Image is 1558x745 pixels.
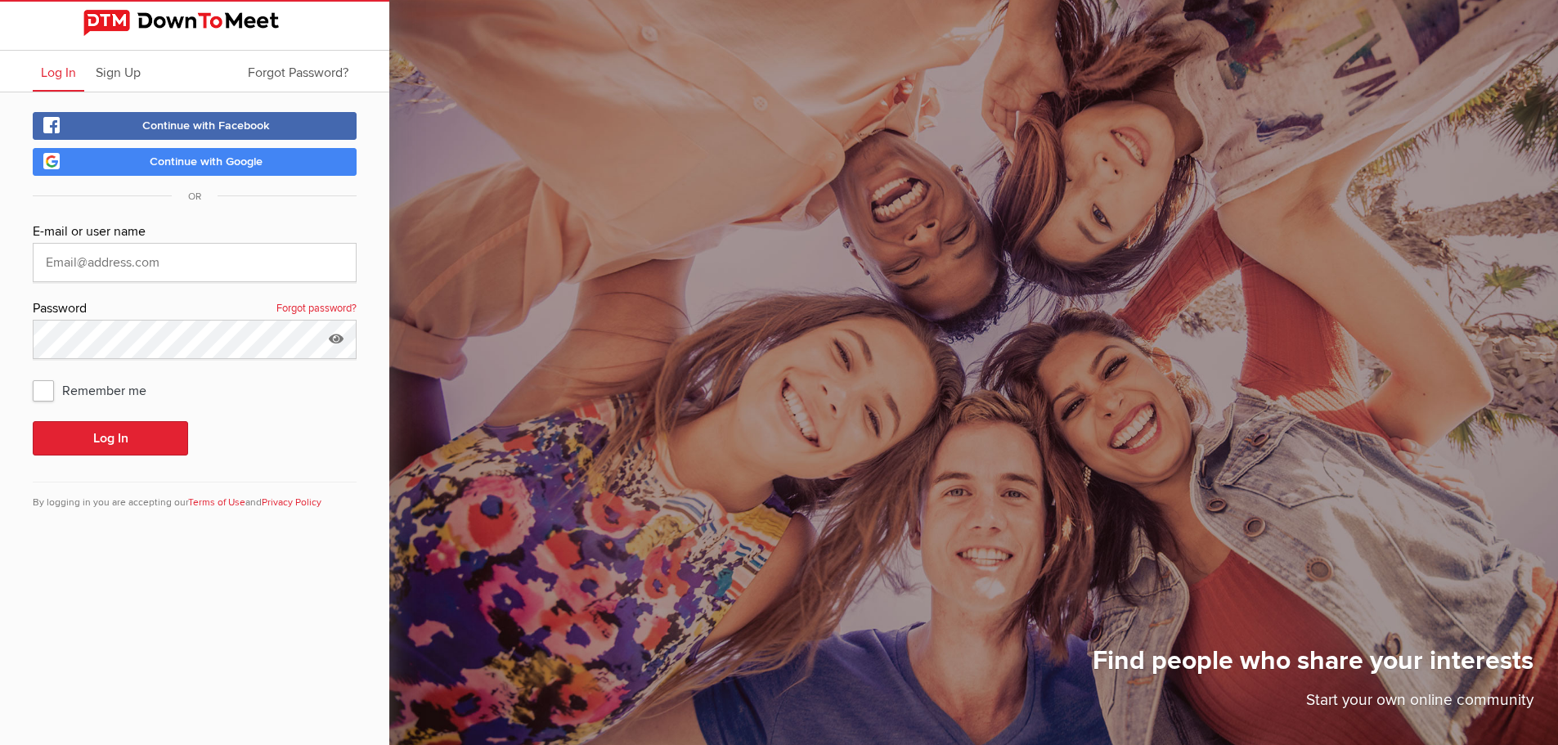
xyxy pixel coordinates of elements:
a: Continue with Google [33,148,357,176]
a: Sign Up [88,51,149,92]
span: Forgot Password? [248,65,348,81]
span: Sign Up [96,65,141,81]
span: Continue with Google [150,155,263,168]
a: Forgot password? [276,298,357,320]
a: Forgot Password? [240,51,357,92]
span: Log In [41,65,76,81]
div: Password [33,298,357,320]
span: OR [172,191,218,203]
a: Continue with Facebook [33,112,357,140]
a: Terms of Use [188,496,245,509]
img: DownToMeet [83,10,306,36]
span: Continue with Facebook [142,119,270,132]
div: By logging in you are accepting our and [33,482,357,510]
div: E-mail or user name [33,222,357,243]
input: Email@address.com [33,243,357,282]
p: Start your own online community [1093,689,1533,720]
h1: Find people who share your interests [1093,644,1533,689]
a: Log In [33,51,84,92]
button: Log In [33,421,188,456]
a: Privacy Policy [262,496,321,509]
span: Remember me [33,375,163,405]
